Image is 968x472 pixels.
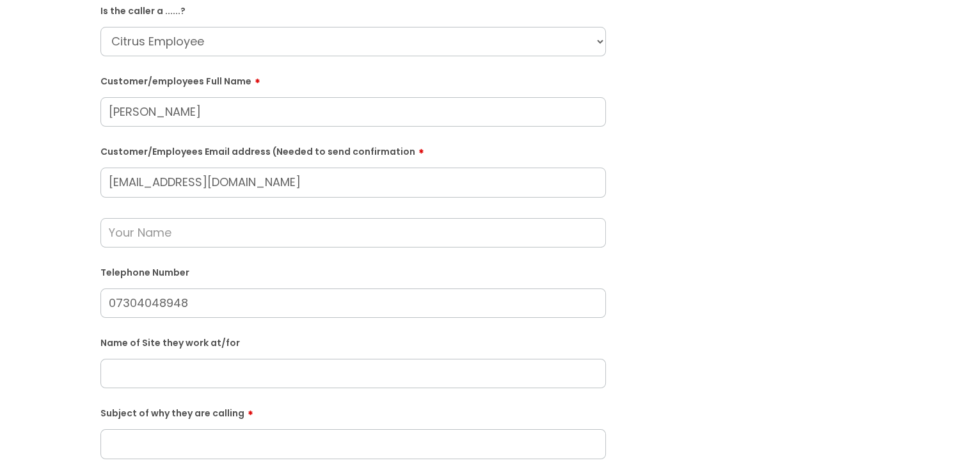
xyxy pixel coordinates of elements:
label: Customer/employees Full Name [100,72,606,87]
label: Telephone Number [100,265,606,278]
input: Your Name [100,218,606,248]
label: Subject of why they are calling [100,404,606,419]
input: Email [100,168,606,197]
label: Name of Site they work at/for [100,335,606,349]
label: Customer/Employees Email address (Needed to send confirmation [100,142,606,157]
label: Is the caller a ......? [100,3,606,17]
